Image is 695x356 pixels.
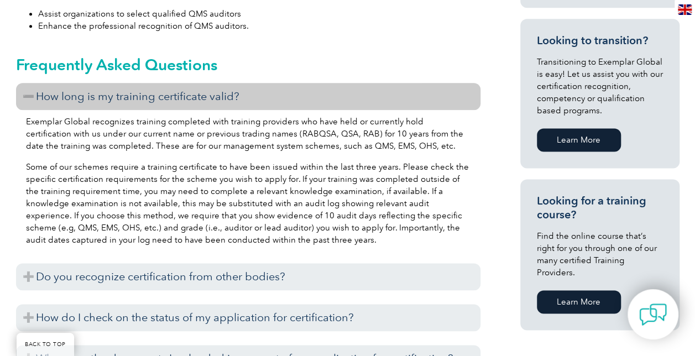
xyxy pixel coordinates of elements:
[537,194,663,222] h3: Looking for a training course?
[537,34,663,48] h3: Looking to transition?
[26,116,471,152] p: Exemplar Global recognizes training completed with training providers who have held or currently ...
[639,301,667,328] img: contact-chat.png
[537,56,663,117] p: Transitioning to Exemplar Global is easy! Let us assist you with our certification recognition, c...
[537,128,621,151] a: Learn More
[38,8,480,20] li: Assist organizations to select qualified QMS auditors
[678,4,692,15] img: en
[16,263,480,290] h3: Do you recognize certification from other bodies?
[16,304,480,331] h3: How do I check on the status of my application for certification?
[17,333,74,356] a: BACK TO TOP
[537,290,621,313] a: Learn More
[537,230,663,279] p: Find the online course that’s right for you through one of our many certified Training Providers.
[38,20,480,32] li: Enhance the professional recognition of QMS auditors.
[26,161,471,246] p: Some of our schemes require a training certificate to have been issued within the last three year...
[16,56,480,74] h2: Frequently Asked Questions
[16,83,480,110] h3: How long is my training certificate valid?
